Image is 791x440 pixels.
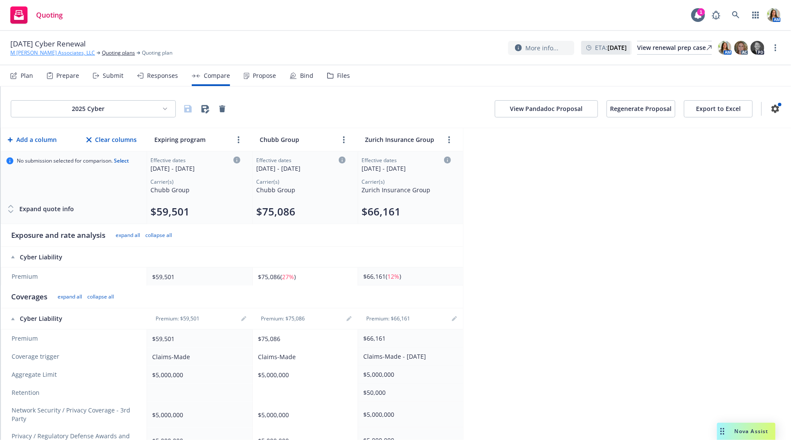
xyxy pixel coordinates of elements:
button: collapse all [87,293,114,300]
div: Effective dates [362,157,451,164]
a: Search [727,6,745,24]
span: $75,086 ( ) [258,273,296,281]
div: $66,161 [363,334,454,343]
div: Premium: $59,501 [150,315,205,322]
a: Quoting plans [102,49,135,57]
a: Report a Bug [708,6,725,24]
span: 27% [282,273,294,281]
button: 2025 Cyber [11,100,176,117]
button: $75,086 [256,205,295,218]
div: Expand quote info [6,200,74,218]
div: Chubb Group [150,185,240,194]
a: editPencil [239,314,249,324]
div: $50,000 [363,388,454,397]
button: Regenerate Proposal [607,100,675,117]
div: 1 [697,8,705,16]
div: Files [337,72,350,79]
div: $5,000,000 [152,410,244,419]
a: more [233,135,244,145]
button: expand all [116,232,140,239]
div: Cyber Liability [11,253,138,262]
span: Network Security / Privacy Coverage - 3rd Party [12,406,138,423]
div: Click to edit column carrier quote details [256,157,346,173]
div: Premium: $66,161 [361,315,415,322]
img: photo [718,41,732,55]
div: [DATE] - [DATE] [256,164,346,173]
div: $5,000,000 [152,370,244,379]
span: Premium [12,334,138,343]
span: Premium [12,272,138,281]
span: Quoting plan [142,49,172,57]
button: More info... [508,41,574,55]
div: Bind [300,72,313,79]
a: more [770,43,781,53]
div: Effective dates [150,157,240,164]
button: expand all [58,293,82,300]
div: 2025 Cyber [18,105,158,113]
a: M [PERSON_NAME] Associates, LLC [10,49,95,57]
div: Submit [103,72,123,79]
div: $5,000,000 [258,410,349,419]
div: $75,086 [258,334,349,343]
span: More info... [525,43,558,52]
div: [DATE] - [DATE] [362,164,451,173]
button: collapse all [145,232,172,239]
span: $66,161 ( ) [363,272,401,280]
div: $5,000,000 [258,370,349,379]
div: Cyber Liability [11,314,138,323]
a: View renewal prep case [637,41,712,55]
div: Total premium (click to edit billing info) [256,205,346,218]
div: $5,000,000 [363,370,454,379]
span: Coverage trigger [12,352,138,361]
div: Effective dates [256,157,346,164]
div: Claims-Made - 01/01/1900 [363,352,454,361]
span: Quoting [36,12,63,18]
a: editPencil [344,314,354,324]
input: Chubb Group [258,133,335,146]
div: Coverages [11,292,47,302]
button: Export to Excel [684,100,753,117]
a: more [339,135,349,145]
div: Carrier(s) [150,178,240,185]
button: Clear columns [85,131,138,148]
div: Responses [147,72,178,79]
a: Quoting [7,3,66,27]
span: 12% [387,272,399,280]
span: Retention [12,388,138,397]
div: Propose [253,72,276,79]
a: editPencil [449,314,460,324]
span: Nova Assist [735,428,769,435]
div: Claims-Made [152,352,244,361]
button: $59,501 [150,205,190,218]
input: Expiring program [152,133,230,146]
div: Exposure and rate analysis [11,230,105,240]
div: $5,000,000 [363,410,454,419]
div: [DATE] - [DATE] [150,164,240,173]
div: Plan [21,72,33,79]
div: Compare [204,72,230,79]
a: Switch app [747,6,764,24]
button: Nova Assist [717,423,776,440]
div: Prepare [56,72,79,79]
div: View renewal prep case [637,41,712,54]
button: View Pandadoc Proposal [495,100,598,117]
span: ETA : [595,43,627,52]
div: Premium: $75,086 [256,315,310,322]
a: more [444,135,454,145]
span: [DATE] Cyber Renewal [10,39,86,49]
div: Carrier(s) [362,178,451,185]
div: Chubb Group [256,185,346,194]
img: photo [734,41,748,55]
input: Zurich Insurance Group [363,133,441,146]
div: $59,501 [152,334,244,343]
span: No submission selected for comparison. [17,157,129,164]
div: Claims-Made [258,352,349,361]
div: Total premium (click to edit billing info) [362,205,451,218]
div: Zurich Insurance Group [362,185,451,194]
button: $66,161 [362,205,401,218]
